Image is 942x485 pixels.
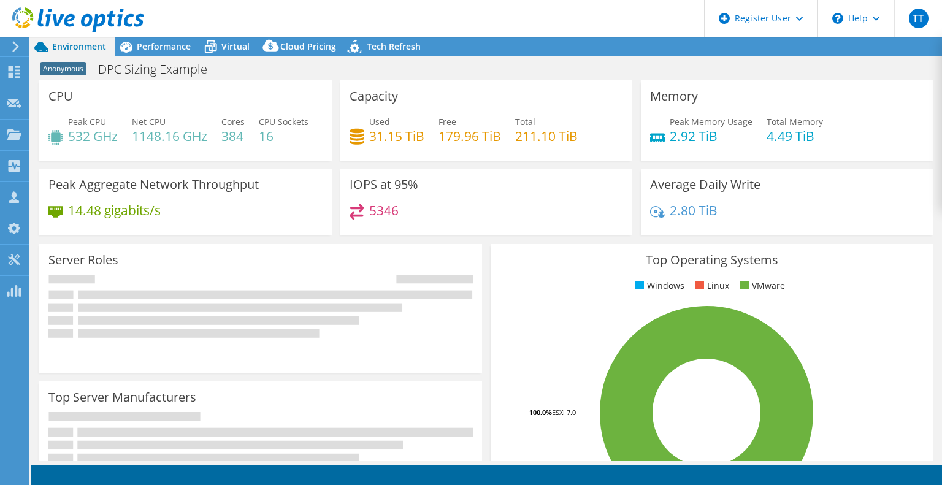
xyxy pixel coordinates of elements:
li: VMware [737,279,785,292]
h3: Top Server Manufacturers [48,391,196,404]
h4: 5346 [369,204,399,217]
h3: Server Roles [48,253,118,267]
h3: Average Daily Write [650,178,760,191]
li: Linux [692,279,729,292]
li: Windows [632,279,684,292]
tspan: 100.0% [529,408,552,417]
span: Anonymous [40,62,86,75]
span: Net CPU [132,116,166,128]
span: Total Memory [767,116,823,128]
h3: Memory [650,90,698,103]
span: Peak Memory Usage [670,116,752,128]
h4: 4.49 TiB [767,129,823,143]
h4: 211.10 TiB [515,129,578,143]
svg: \n [832,13,843,24]
span: CPU Sockets [259,116,308,128]
h4: 2.92 TiB [670,129,752,143]
span: Cloud Pricing [280,40,336,52]
h3: Top Operating Systems [500,253,924,267]
h4: 384 [221,129,245,143]
h4: 31.15 TiB [369,129,424,143]
span: Total [515,116,535,128]
tspan: ESXi 7.0 [552,408,576,417]
span: Virtual [221,40,250,52]
span: Used [369,116,390,128]
span: Cores [221,116,245,128]
span: Performance [137,40,191,52]
h4: 532 GHz [68,129,118,143]
h3: Capacity [350,90,398,103]
h4: 1148.16 GHz [132,129,207,143]
h1: DPC Sizing Example [93,63,226,76]
span: TT [909,9,929,28]
h3: Peak Aggregate Network Throughput [48,178,259,191]
h3: IOPS at 95% [350,178,418,191]
span: Environment [52,40,106,52]
span: Free [438,116,456,128]
h4: 16 [259,129,308,143]
span: Tech Refresh [367,40,421,52]
h4: 14.48 gigabits/s [68,204,161,217]
h4: 179.96 TiB [438,129,501,143]
h4: 2.80 TiB [670,204,718,217]
span: Peak CPU [68,116,106,128]
h3: CPU [48,90,73,103]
